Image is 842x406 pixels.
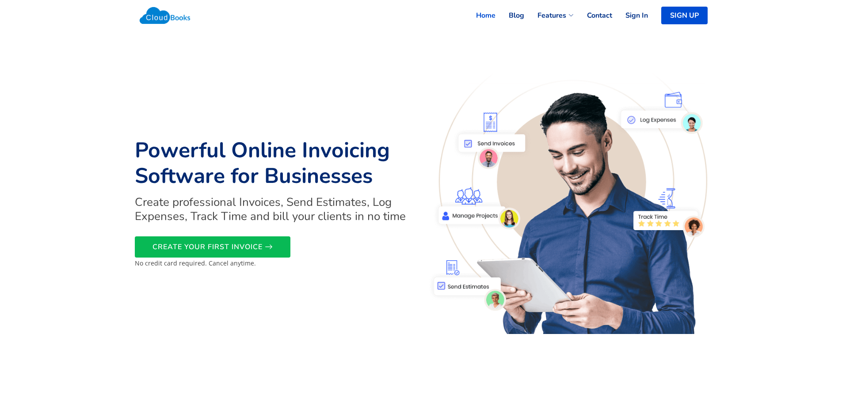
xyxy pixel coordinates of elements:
h1: Powerful Online Invoicing Software for Businesses [135,138,416,189]
a: Sign In [612,6,648,25]
img: Cloudbooks Logo [135,2,195,29]
a: CREATE YOUR FIRST INVOICE [135,236,290,258]
span: Features [537,10,566,21]
small: No credit card required. Cancel anytime. [135,259,256,267]
a: Features [524,6,574,25]
a: SIGN UP [661,7,708,24]
h2: Create professional Invoices, Send Estimates, Log Expenses, Track Time and bill your clients in n... [135,195,416,223]
a: Contact [574,6,612,25]
a: Blog [495,6,524,25]
a: Home [463,6,495,25]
